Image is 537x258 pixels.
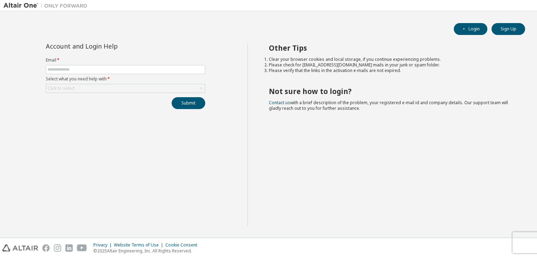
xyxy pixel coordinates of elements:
button: Login [454,23,487,35]
div: Click to select [46,84,205,93]
li: Please verify that the links in the activation e-mails are not expired. [269,68,513,73]
img: instagram.svg [54,244,61,252]
a: Contact us [269,100,290,106]
button: Sign Up [492,23,525,35]
h2: Not sure how to login? [269,87,513,96]
div: Click to select [48,86,75,91]
img: linkedin.svg [65,244,73,252]
img: facebook.svg [42,244,50,252]
img: altair_logo.svg [2,244,38,252]
p: © 2025 Altair Engineering, Inc. All Rights Reserved. [93,248,201,254]
img: youtube.svg [77,244,87,252]
span: with a brief description of the problem, your registered e-mail id and company details. Our suppo... [269,100,508,111]
li: Please check for [EMAIL_ADDRESS][DOMAIN_NAME] mails in your junk or spam folder. [269,62,513,68]
img: Altair One [3,2,91,9]
div: Cookie Consent [165,242,201,248]
div: Website Terms of Use [114,242,165,248]
div: Account and Login Help [46,43,173,49]
li: Clear your browser cookies and local storage, if you continue experiencing problems. [269,57,513,62]
h2: Other Tips [269,43,513,52]
button: Submit [172,97,205,109]
label: Email [46,57,205,63]
div: Privacy [93,242,114,248]
label: Select what you need help with [46,76,205,82]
